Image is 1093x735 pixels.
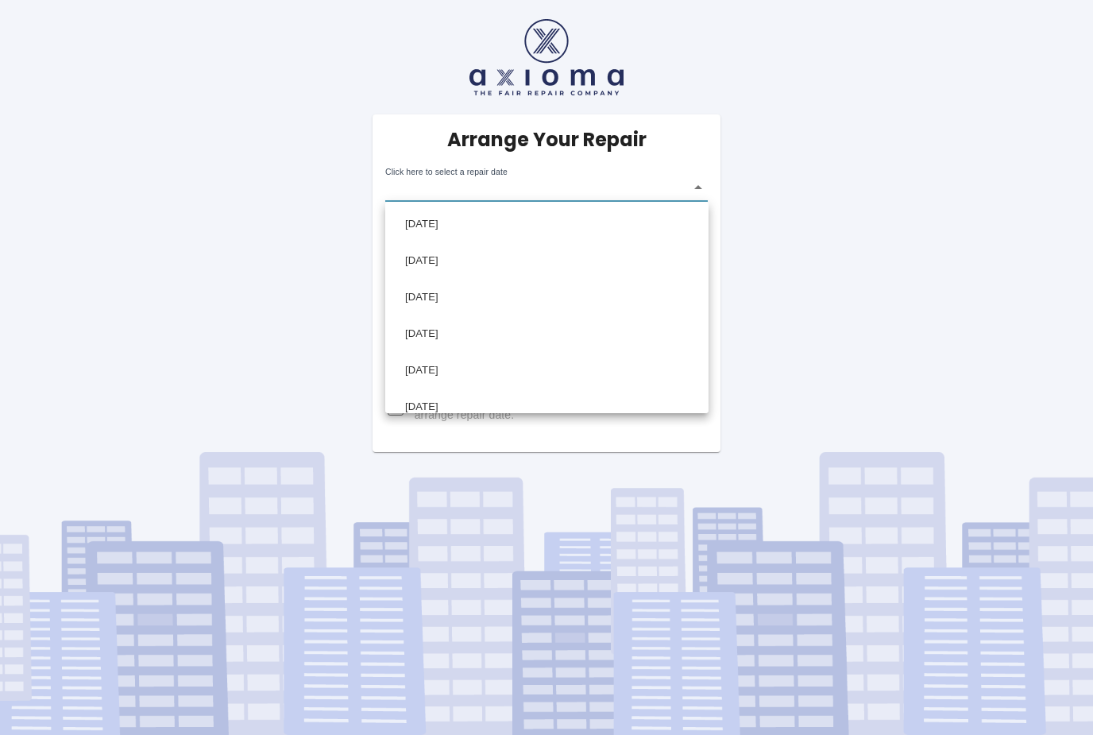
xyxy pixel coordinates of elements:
[389,279,705,315] li: [DATE]
[389,242,705,279] li: [DATE]
[389,352,705,389] li: [DATE]
[389,389,705,425] li: [DATE]
[389,315,705,352] li: [DATE]
[389,206,705,242] li: [DATE]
